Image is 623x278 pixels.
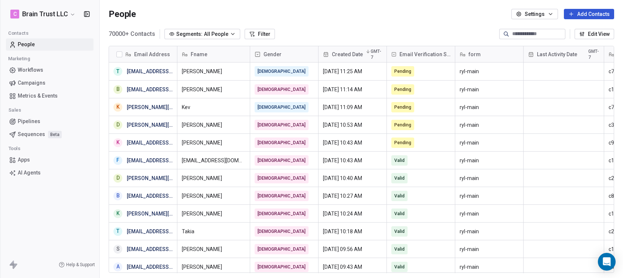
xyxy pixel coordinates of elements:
div: k [116,103,120,111]
span: [PERSON_NAME] [182,245,245,253]
div: Created DateGMT-7 [319,46,387,62]
span: ryl-main [460,157,519,164]
span: [PERSON_NAME] [182,192,245,200]
div: t [116,68,119,75]
span: [DATE] 11:09 AM [323,104,382,111]
span: Valid [394,245,405,253]
span: ryl-main [460,228,519,235]
div: Email Verification Status [387,46,455,62]
div: f [116,156,119,164]
a: [EMAIL_ADDRESS][DOMAIN_NAME] [127,87,211,92]
div: s [116,245,120,253]
span: Beta [48,131,62,138]
span: ryl-main [460,68,519,75]
a: [EMAIL_ADDRESS][DOMAIN_NAME] [127,193,211,199]
span: [DEMOGRAPHIC_DATA] [258,245,306,253]
span: Marketing [5,53,33,64]
span: [PERSON_NAME] [182,86,245,93]
button: CBrain Trust LLC [9,8,77,20]
span: Valid [394,192,405,200]
span: Segments: [176,30,202,38]
div: d [116,121,120,129]
span: ryl-main [460,210,519,217]
span: Pending [394,68,411,75]
span: [DEMOGRAPHIC_DATA] [258,68,306,75]
span: [DATE] 10:18 AM [323,228,382,235]
span: [DEMOGRAPHIC_DATA] [258,192,306,200]
span: Valid [394,210,405,217]
a: [EMAIL_ADDRESS][DOMAIN_NAME] [127,68,211,74]
span: [DATE] 11:25 AM [323,68,382,75]
span: Valid [394,228,405,235]
span: [DEMOGRAPHIC_DATA] [258,157,306,164]
span: [DEMOGRAPHIC_DATA] [258,104,306,111]
button: Filter [245,29,275,39]
span: Sales [5,105,24,116]
span: [DEMOGRAPHIC_DATA] [258,210,306,217]
span: [DEMOGRAPHIC_DATA] [258,86,306,93]
span: Campaigns [18,79,45,87]
a: People [6,38,93,51]
span: [DEMOGRAPHIC_DATA] [258,139,306,146]
span: Metrics & Events [18,92,58,100]
span: Email Verification Status [399,51,450,58]
span: Valid [394,157,405,164]
span: Valid [394,263,405,271]
span: [DEMOGRAPHIC_DATA] [258,121,306,129]
span: Contacts [5,28,32,39]
span: ryl-main [460,139,519,146]
span: [PERSON_NAME] [182,174,245,182]
span: Pending [394,121,411,129]
span: [DATE] 10:24 AM [323,210,382,217]
span: [PERSON_NAME] [182,68,245,75]
span: Created Date [332,51,363,58]
span: GMT-7 [588,48,599,60]
span: Email Address [134,51,170,58]
a: [PERSON_NAME][EMAIL_ADDRESS][DOMAIN_NAME] [127,122,251,128]
span: ryl-main [460,245,519,253]
a: Campaigns [6,77,93,89]
button: Add Contacts [564,9,614,19]
span: ryl-main [460,104,519,111]
span: All People [204,30,228,38]
span: ryl-main [460,86,519,93]
span: Valid [394,174,405,182]
a: AI Agents [6,167,93,179]
a: [EMAIL_ADDRESS][DOMAIN_NAME] [127,157,211,163]
div: b [116,192,120,200]
a: Metrics & Events [6,90,93,102]
span: form [469,51,481,58]
span: [DEMOGRAPHIC_DATA] [258,174,306,182]
a: [PERSON_NAME][EMAIL_ADDRESS][DOMAIN_NAME] [127,211,251,217]
a: [EMAIL_ADDRESS][DOMAIN_NAME] [127,140,211,146]
a: [EMAIL_ADDRESS][DOMAIN_NAME] [127,228,211,234]
span: [DEMOGRAPHIC_DATA] [258,263,306,271]
button: Edit View [575,29,614,39]
a: Apps [6,154,93,166]
span: ryl-main [460,192,519,200]
span: Pending [394,104,411,111]
div: k [116,139,120,146]
div: form [455,46,523,62]
span: [DEMOGRAPHIC_DATA] [258,228,306,235]
span: Pipelines [18,118,40,125]
span: [DATE] 09:43 AM [323,263,382,271]
span: C [13,10,17,18]
span: Gender [263,51,282,58]
span: Workflows [18,66,43,74]
a: [PERSON_NAME][EMAIL_ADDRESS][PERSON_NAME][DOMAIN_NAME] [127,104,292,110]
span: Pending [394,86,411,93]
a: SequencesBeta [6,128,93,140]
div: a [116,263,120,271]
span: ryl-main [460,174,519,182]
span: [PERSON_NAME] [182,139,245,146]
div: k [116,210,120,217]
span: [DATE] 10:43 AM [323,139,382,146]
span: [DATE] 11:14 AM [323,86,382,93]
span: People [109,9,136,20]
a: [EMAIL_ADDRESS][DOMAIN_NAME] [127,264,211,270]
span: Pending [394,139,411,146]
span: [PERSON_NAME] [182,263,245,271]
span: [EMAIL_ADDRESS][DOMAIN_NAME] [182,157,245,164]
div: b [116,85,120,93]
